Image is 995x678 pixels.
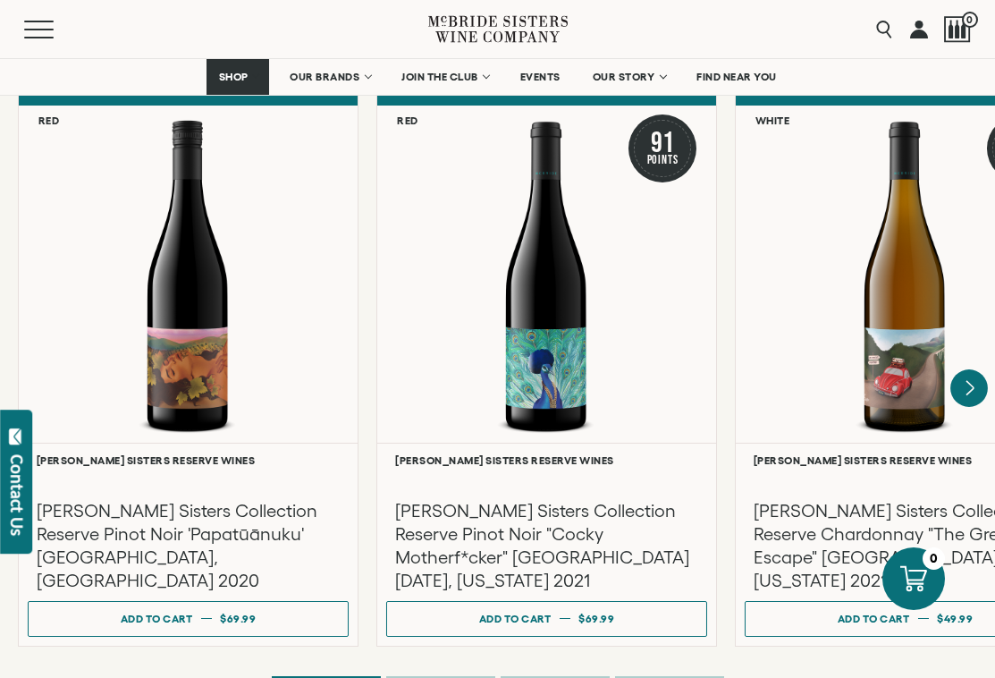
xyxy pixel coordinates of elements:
[278,59,381,95] a: OUR BRANDS
[37,454,340,466] h6: [PERSON_NAME] Sisters Reserve Wines
[28,601,349,637] button: Add to cart $69.99
[501,676,610,678] li: Page dot 3
[950,369,988,407] button: Next
[376,95,717,646] a: Red 91 Points McBride Sisters Collection Reserve Pinot Noir "Cocky Motherf*cker" Santa Lucia High...
[479,606,552,631] div: Add to cart
[18,95,358,646] a: Red McBride Sisters Collection Reserve Pinot Noir 'Papatūānuku' Central Otago, New Zealand [PERSO...
[395,454,698,466] h6: [PERSON_NAME] Sisters Reserve Wines
[685,59,788,95] a: FIND NEAR YOU
[8,454,26,536] div: Contact Us
[386,601,707,637] button: Add to cart $69.99
[37,499,340,592] h3: [PERSON_NAME] Sisters Collection Reserve Pinot Noir 'Papatūānuku' [GEOGRAPHIC_DATA], [GEOGRAPHIC_...
[121,606,193,631] div: Add to cart
[24,21,89,38] button: Mobile Menu Trigger
[838,606,910,631] div: Add to cart
[390,59,500,95] a: JOIN THE CLUB
[401,71,478,83] span: JOIN THE CLUB
[696,71,777,83] span: FIND NEAR YOU
[38,114,60,126] h6: Red
[386,676,495,678] li: Page dot 2
[923,547,945,570] div: 0
[509,59,572,95] a: EVENTS
[397,114,418,126] h6: Red
[593,71,655,83] span: OUR STORY
[581,59,677,95] a: OUR STORY
[218,71,249,83] span: SHOP
[615,676,724,678] li: Page dot 4
[290,71,359,83] span: OUR BRANDS
[578,613,614,624] span: $69.99
[755,114,790,126] h6: White
[395,499,698,592] h3: [PERSON_NAME] Sisters Collection Reserve Pinot Noir "Cocky Motherf*cker" [GEOGRAPHIC_DATA][DATE],...
[220,613,256,624] span: $69.99
[962,12,978,28] span: 0
[207,59,269,95] a: SHOP
[272,676,381,678] li: Page dot 1
[937,613,973,624] span: $49.99
[520,71,561,83] span: EVENTS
